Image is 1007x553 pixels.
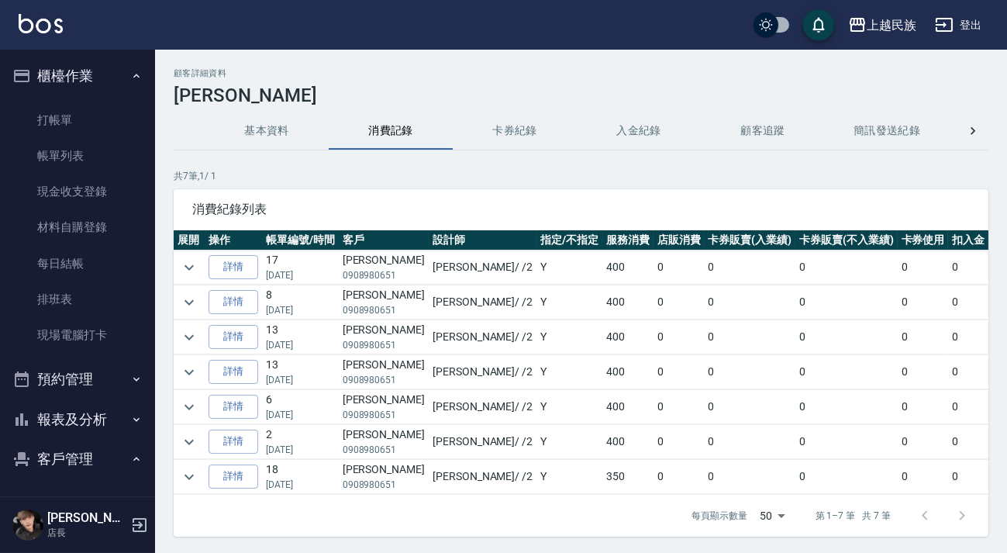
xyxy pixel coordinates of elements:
[948,355,988,389] td: 0
[262,390,339,424] td: 6
[209,255,258,279] a: 詳情
[6,439,149,479] button: 客戶管理
[429,460,536,494] td: [PERSON_NAME] / /2
[803,9,834,40] button: save
[205,112,329,150] button: 基本資料
[6,359,149,399] button: 預約管理
[339,460,429,494] td: [PERSON_NAME]
[266,478,335,492] p: [DATE]
[178,465,201,489] button: expand row
[262,230,339,251] th: 帳單編號/時間
[705,230,796,251] th: 卡券販賣(入業績)
[339,320,429,354] td: [PERSON_NAME]
[343,408,425,422] p: 0908980651
[339,230,429,251] th: 客戶
[174,230,205,251] th: 展開
[536,320,602,354] td: Y
[6,174,149,209] a: 現金收支登錄
[795,230,898,251] th: 卡券販賣(不入業績)
[867,16,916,35] div: 上越民族
[705,355,796,389] td: 0
[602,355,654,389] td: 400
[948,285,988,320] td: 0
[19,14,63,33] img: Logo
[339,285,429,320] td: [PERSON_NAME]
[266,268,335,282] p: [DATE]
[209,430,258,454] a: 詳情
[266,303,335,317] p: [DATE]
[266,338,335,352] p: [DATE]
[536,425,602,459] td: Y
[795,460,898,494] td: 0
[343,338,425,352] p: 0908980651
[429,251,536,285] td: [PERSON_NAME] / /2
[262,425,339,459] td: 2
[948,425,988,459] td: 0
[898,285,949,320] td: 0
[602,390,654,424] td: 400
[795,285,898,320] td: 0
[536,285,602,320] td: Y
[842,9,923,41] button: 上越民族
[602,230,654,251] th: 服務消費
[266,408,335,422] p: [DATE]
[536,390,602,424] td: Y
[948,320,988,354] td: 0
[536,355,602,389] td: Y
[795,251,898,285] td: 0
[429,230,536,251] th: 設計師
[654,390,705,424] td: 0
[705,251,796,285] td: 0
[654,355,705,389] td: 0
[174,85,988,106] h3: [PERSON_NAME]
[705,390,796,424] td: 0
[47,526,126,540] p: 店長
[343,443,425,457] p: 0908980651
[898,320,949,354] td: 0
[795,425,898,459] td: 0
[429,425,536,459] td: [PERSON_NAME] / /2
[178,291,201,314] button: expand row
[705,425,796,459] td: 0
[6,486,149,521] a: 客戶列表
[898,355,949,389] td: 0
[929,11,988,40] button: 登出
[536,230,602,251] th: 指定/不指定
[898,460,949,494] td: 0
[705,320,796,354] td: 0
[898,390,949,424] td: 0
[795,320,898,354] td: 0
[654,320,705,354] td: 0
[577,112,701,150] button: 入金紀錄
[262,285,339,320] td: 8
[339,355,429,389] td: [PERSON_NAME]
[262,460,339,494] td: 18
[178,396,201,419] button: expand row
[429,285,536,320] td: [PERSON_NAME] / /2
[795,390,898,424] td: 0
[262,320,339,354] td: 13
[429,355,536,389] td: [PERSON_NAME] / /2
[701,112,825,150] button: 顧客追蹤
[209,360,258,384] a: 詳情
[898,251,949,285] td: 0
[6,317,149,353] a: 現場電腦打卡
[174,68,988,78] h2: 顧客詳細資料
[602,320,654,354] td: 400
[205,230,262,251] th: 操作
[339,251,429,285] td: [PERSON_NAME]
[602,285,654,320] td: 400
[429,320,536,354] td: [PERSON_NAME] / /2
[339,390,429,424] td: [PERSON_NAME]
[6,56,149,96] button: 櫃檯作業
[209,395,258,419] a: 詳情
[178,326,201,349] button: expand row
[602,460,654,494] td: 350
[754,495,791,537] div: 50
[174,169,988,183] p: 共 7 筆, 1 / 1
[654,285,705,320] td: 0
[654,251,705,285] td: 0
[795,355,898,389] td: 0
[654,460,705,494] td: 0
[12,510,43,541] img: Person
